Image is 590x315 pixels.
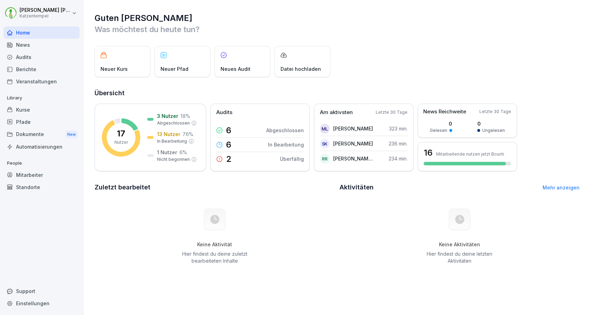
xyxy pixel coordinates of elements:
[424,241,495,248] h5: Keine Aktivitäten
[3,181,80,193] a: Standorte
[157,120,190,126] p: Abgeschlossen
[333,140,373,147] p: [PERSON_NAME]
[543,185,580,190] a: Mehr anzeigen
[179,149,187,156] p: 6 %
[114,139,128,145] p: Nutzer
[20,14,70,18] p: Katzentempel
[95,13,580,24] h1: Guten [PERSON_NAME]
[320,124,330,134] div: ML
[179,241,250,248] h5: Keine Aktivität
[3,75,80,88] a: Veranstaltungen
[3,39,80,51] a: News
[376,109,408,115] p: Letzte 30 Tage
[160,65,188,73] p: Neuer Pfad
[266,127,304,134] p: Abgeschlossen
[226,126,231,135] p: 6
[66,130,77,138] div: New
[430,127,447,134] p: Gelesen
[3,297,80,309] a: Einstellungen
[3,51,80,63] a: Audits
[157,156,190,163] p: Nicht begonnen
[157,112,178,120] p: 3 Nutzer
[281,65,321,73] p: Datei hochladen
[95,24,580,35] p: Was möchtest du heute tun?
[333,155,373,162] p: [PERSON_NAME] Rawal
[3,63,80,75] a: Berichte
[280,155,304,163] p: Überfällig
[95,182,335,192] h2: Zuletzt bearbeitet
[477,120,505,127] p: 0
[3,169,80,181] a: Mitarbeiter
[389,125,408,132] p: 323 min.
[221,65,251,73] p: Neues Audit
[333,125,373,132] p: [PERSON_NAME]
[20,7,70,13] p: [PERSON_NAME] [PERSON_NAME]
[226,141,231,149] p: 6
[180,112,190,120] p: 18 %
[482,127,505,134] p: Ungelesen
[424,147,433,159] h3: 16
[389,140,408,147] p: 236 min.
[3,158,80,169] p: People
[3,116,80,128] a: Pfade
[157,130,180,138] p: 13 Nutzer
[3,285,80,297] div: Support
[479,108,511,115] p: Letzte 30 Tage
[3,27,80,39] a: Home
[3,128,80,141] div: Dokumente
[226,155,232,163] p: 2
[430,120,452,127] p: 0
[117,129,125,138] p: 17
[179,250,250,264] p: Hier findest du deine zuletzt bearbeiteten Inhalte
[3,92,80,104] p: Library
[268,141,304,148] p: In Bearbeitung
[3,104,80,116] a: Kurse
[320,139,330,149] div: SK
[182,130,193,138] p: 76 %
[157,149,177,156] p: 1 Nutzer
[3,128,80,141] a: DokumenteNew
[95,88,580,98] h2: Übersicht
[436,151,504,157] p: Mitarbeitende nutzen jetzt Bounti
[339,182,374,192] h2: Aktivitäten
[423,108,466,116] p: News Reichweite
[320,108,353,117] p: Am aktivsten
[157,138,187,144] p: In Bearbeitung
[100,65,128,73] p: Neuer Kurs
[424,250,495,264] p: Hier findest du deine letzten Aktivitäten
[320,154,330,164] div: RR
[216,108,232,117] p: Audits
[389,155,408,162] p: 234 min.
[3,141,80,153] a: Automatisierungen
